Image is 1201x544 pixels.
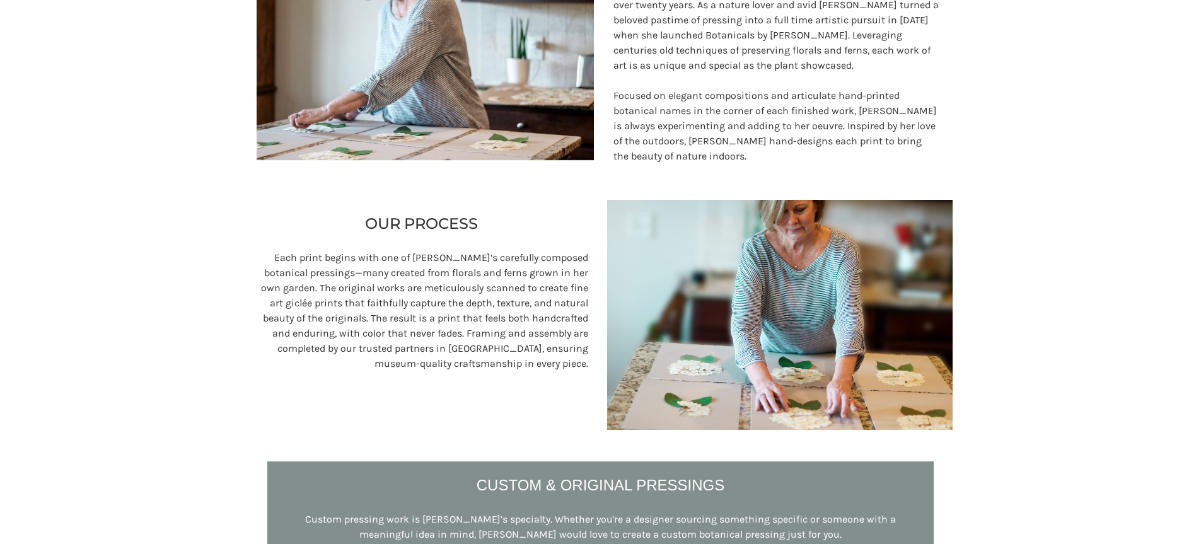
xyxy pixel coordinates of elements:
p: Custom pressing work is [PERSON_NAME]’s specialty. Whether you're a designer sourcing something s... [293,512,908,542]
p: Focused on elegant compositions and articulate hand-printed botanical names in the corner of each... [613,88,939,164]
p: Each print begins with one of [PERSON_NAME]’s carefully composed botanical pressings—many created... [255,250,588,371]
p: CUSTOM & ORIGINAL PRESSINGS [477,474,724,497]
p: OUR PROCESS [365,212,478,235]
